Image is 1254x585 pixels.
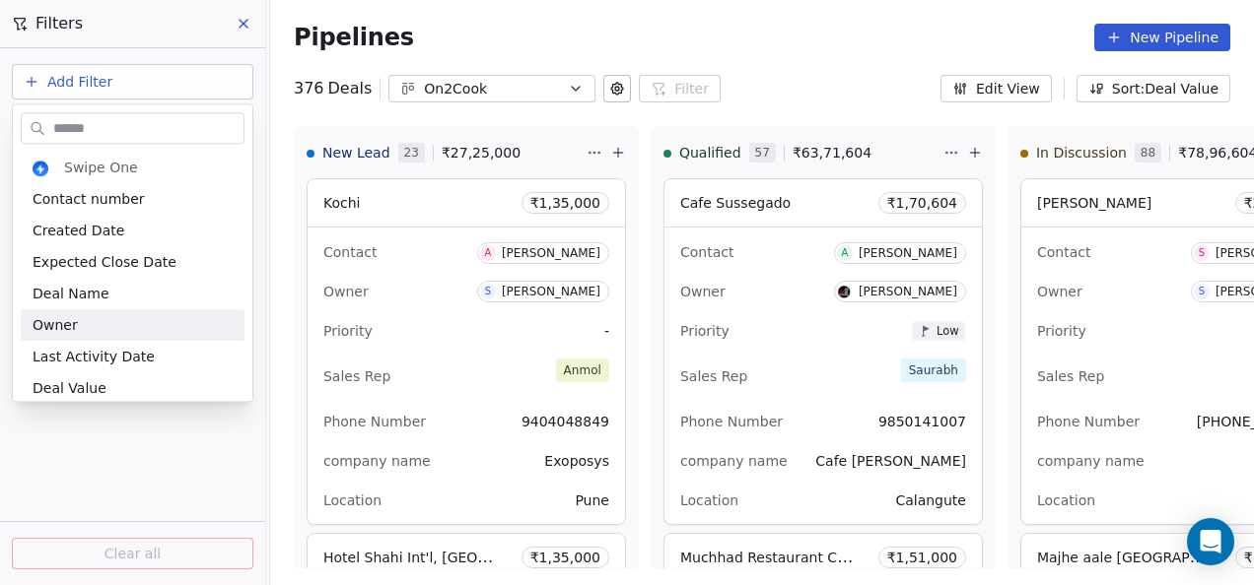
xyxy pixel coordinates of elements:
[64,158,138,177] span: Swipe One
[33,315,78,335] span: Owner
[33,252,176,272] span: Expected Close Date
[33,189,145,209] span: Contact number
[33,378,106,398] span: Deal Value
[33,347,155,366] span: Last Activity Date
[33,284,109,303] span: Deal Name
[33,221,124,240] span: Created Date
[21,152,244,435] div: Suggestions
[33,161,48,176] img: cropped-swipepages4x-32x32.png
